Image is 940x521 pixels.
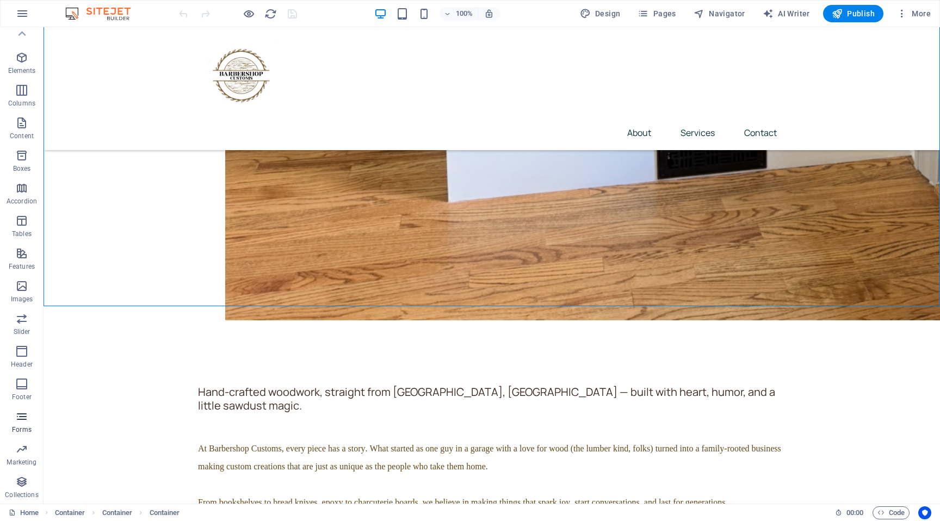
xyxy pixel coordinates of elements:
[14,327,30,336] p: Slider
[150,506,180,519] span: Click to select. Double-click to edit
[835,506,864,519] h6: Session time
[5,491,38,499] p: Collections
[55,506,85,519] span: Click to select. Double-click to edit
[102,506,133,519] span: Click to select. Double-click to edit
[11,360,33,369] p: Header
[7,458,36,467] p: Marketing
[12,230,32,238] p: Tables
[12,393,32,401] p: Footer
[9,262,35,271] p: Features
[892,5,935,22] button: More
[11,295,33,303] p: Images
[13,164,31,173] p: Boxes
[8,66,36,75] p: Elements
[896,8,931,19] span: More
[9,506,39,519] a: Click to cancel selection. Double-click to open Pages
[877,506,905,519] span: Code
[55,506,180,519] nav: breadcrumb
[918,506,931,519] button: Usercentrics
[44,27,940,504] iframe: To enrich screen reader interactions, please activate Accessibility in Grammarly extension settings
[10,132,34,140] p: Content
[873,506,910,519] button: Code
[8,99,35,108] p: Columns
[854,508,856,517] span: :
[12,425,32,434] p: Forms
[846,506,863,519] span: 00 00
[7,197,37,206] p: Accordion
